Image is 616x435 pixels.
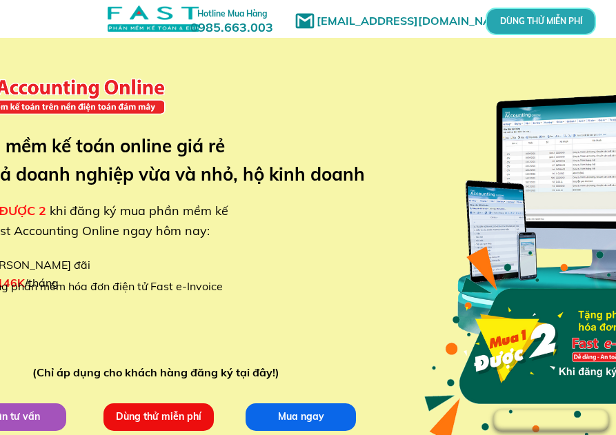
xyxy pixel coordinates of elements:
p: Dùng thử miễn phí [103,403,214,430]
p: DÙNG THỬ MIỄN PHÍ [524,17,557,25]
p: Mua ngay [246,403,356,430]
span: Hotline Mua Hàng [197,8,267,19]
h3: 0985.663.003 [175,5,288,34]
h1: [EMAIL_ADDRESS][DOMAIN_NAME] [317,12,520,30]
div: (Chỉ áp dụng cho khách hàng đăng ký tại đây!) [32,364,286,382]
